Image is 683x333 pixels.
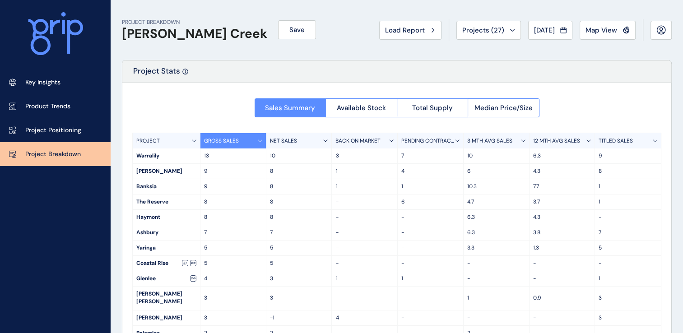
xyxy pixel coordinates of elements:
[133,240,200,255] div: Yaringa
[599,244,657,252] p: 5
[270,275,328,282] p: 3
[580,21,636,40] button: Map View
[270,198,328,206] p: 8
[467,213,525,221] p: 6.3
[401,229,460,236] p: -
[599,198,657,206] p: 1
[397,98,468,117] button: Total Supply
[467,152,525,160] p: 10
[585,26,617,35] span: Map View
[335,152,394,160] p: 3
[337,103,386,112] span: Available Stock
[401,152,460,160] p: 7
[599,137,633,145] p: TITLED SALES
[599,229,657,236] p: 7
[533,198,591,206] p: 3.7
[385,26,425,35] span: Load Report
[335,137,381,145] p: BACK ON MARKET
[599,275,657,282] p: 1
[599,213,657,221] p: -
[289,25,305,34] span: Save
[204,167,262,175] p: 9
[401,183,460,190] p: 1
[136,137,160,145] p: PROJECT
[335,314,394,322] p: 4
[456,21,521,40] button: Projects (27)
[467,183,525,190] p: 10.3
[270,213,328,221] p: 8
[599,167,657,175] p: 8
[133,210,200,225] div: Haymont
[335,294,394,302] p: -
[204,152,262,160] p: 13
[204,183,262,190] p: 9
[270,244,328,252] p: 5
[379,21,441,40] button: Load Report
[204,314,262,322] p: 3
[270,167,328,175] p: 8
[204,198,262,206] p: 8
[533,167,591,175] p: 4.3
[401,294,460,302] p: -
[401,275,460,282] p: 1
[122,26,267,42] h1: [PERSON_NAME] Creek
[599,314,657,322] p: 3
[599,183,657,190] p: 1
[335,259,394,267] p: -
[25,102,70,111] p: Product Trends
[467,259,525,267] p: -
[335,213,394,221] p: -
[133,225,200,240] div: Ashbury
[335,183,394,190] p: 1
[599,259,657,267] p: -
[335,229,394,236] p: -
[270,152,328,160] p: 10
[533,137,580,145] p: 12 MTH AVG SALES
[533,183,591,190] p: 7.7
[270,259,328,267] p: 5
[133,179,200,194] div: Banksia
[204,294,262,302] p: 3
[467,294,525,302] p: 1
[204,275,262,282] p: 4
[335,275,394,282] p: 1
[467,198,525,206] p: 4.7
[204,137,239,145] p: GROSS SALES
[204,244,262,252] p: 5
[401,213,460,221] p: -
[599,152,657,160] p: 9
[467,275,525,282] p: -
[278,20,316,39] button: Save
[533,244,591,252] p: 1.3
[270,294,328,302] p: 3
[401,198,460,206] p: 6
[401,244,460,252] p: -
[467,167,525,175] p: 6
[599,294,657,302] p: 3
[204,229,262,236] p: 7
[133,164,200,179] div: [PERSON_NAME]
[533,152,591,160] p: 6.3
[270,314,328,322] p: -1
[133,194,200,209] div: The Reserve
[412,103,453,112] span: Total Supply
[533,275,591,282] p: -
[255,98,326,117] button: Sales Summary
[265,103,315,112] span: Sales Summary
[401,167,460,175] p: 4
[401,259,460,267] p: -
[133,287,200,310] div: [PERSON_NAME] [PERSON_NAME]
[533,314,591,322] p: -
[467,137,512,145] p: 3 MTH AVG SALES
[533,229,591,236] p: 3.8
[467,244,525,252] p: 3.3
[25,126,81,135] p: Project Positioning
[467,229,525,236] p: 6.3
[133,271,200,286] div: Glenlee
[133,148,200,163] div: Warralily
[270,183,328,190] p: 8
[533,259,591,267] p: -
[401,137,455,145] p: PENDING CONTRACTS
[401,314,460,322] p: -
[325,98,397,117] button: Available Stock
